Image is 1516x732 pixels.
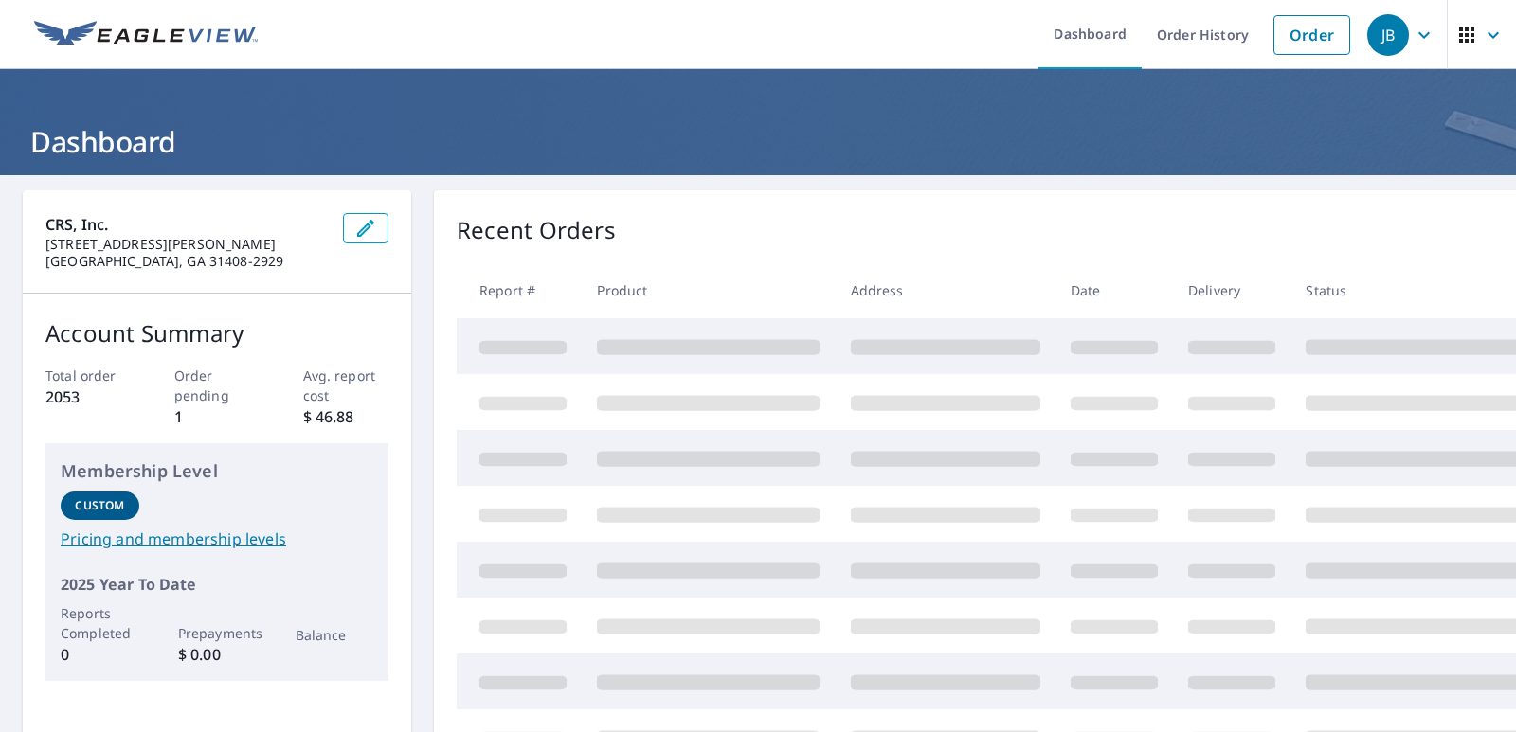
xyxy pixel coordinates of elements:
th: Address [836,262,1056,318]
p: Reports Completed [61,603,139,643]
p: 1 [174,405,261,428]
p: CRS, Inc. [45,213,328,236]
div: JB [1367,14,1409,56]
p: Prepayments [178,623,257,643]
p: 2053 [45,385,132,408]
p: Order pending [174,366,261,405]
p: [GEOGRAPHIC_DATA], GA 31408-2929 [45,253,328,270]
a: Pricing and membership levels [61,527,373,550]
p: Balance [296,625,374,645]
p: 0 [61,643,139,666]
p: Membership Level [61,458,373,484]
p: Recent Orders [457,213,616,247]
p: Custom [75,497,124,514]
p: $ 46.88 [303,405,389,428]
p: Avg. report cost [303,366,389,405]
th: Product [582,262,835,318]
a: Order [1273,15,1350,55]
th: Delivery [1173,262,1290,318]
p: [STREET_ADDRESS][PERSON_NAME] [45,236,328,253]
p: Account Summary [45,316,388,350]
p: Total order [45,366,132,385]
img: EV Logo [34,21,258,49]
th: Date [1056,262,1173,318]
h1: Dashboard [23,122,1493,161]
p: 2025 Year To Date [61,573,373,596]
p: $ 0.00 [178,643,257,666]
th: Report # [457,262,582,318]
